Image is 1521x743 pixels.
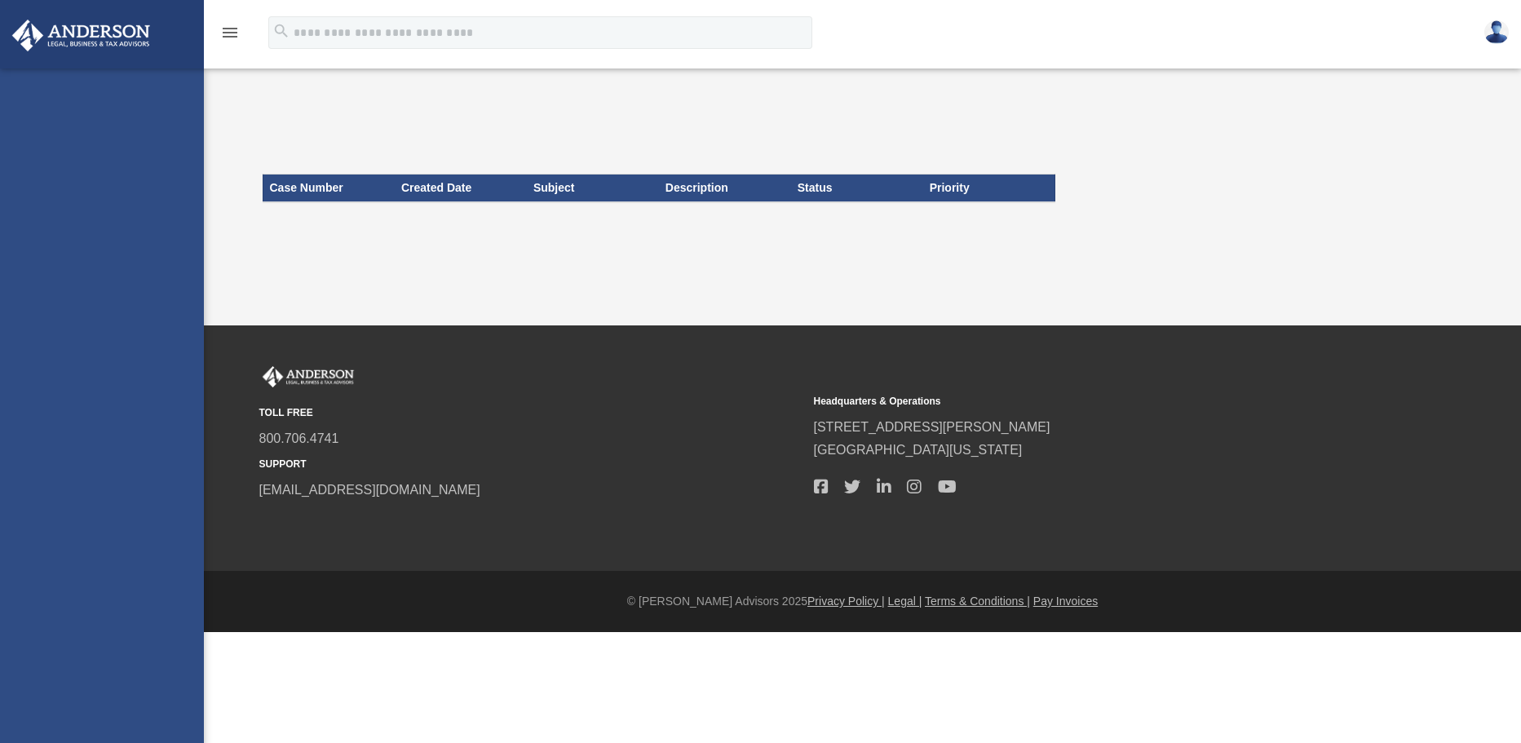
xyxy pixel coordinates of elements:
[888,595,922,608] a: Legal |
[527,175,659,202] th: Subject
[807,595,885,608] a: Privacy Policy |
[1484,20,1509,44] img: User Pic
[204,591,1521,612] div: © [PERSON_NAME] Advisors 2025
[814,393,1357,410] small: Headquarters & Operations
[259,431,339,445] a: 800.706.4741
[925,595,1030,608] a: Terms & Conditions |
[814,443,1023,457] a: [GEOGRAPHIC_DATA][US_STATE]
[7,20,155,51] img: Anderson Advisors Platinum Portal
[220,23,240,42] i: menu
[659,175,791,202] th: Description
[220,29,240,42] a: menu
[923,175,1055,202] th: Priority
[814,420,1050,434] a: [STREET_ADDRESS][PERSON_NAME]
[259,483,480,497] a: [EMAIL_ADDRESS][DOMAIN_NAME]
[259,456,803,473] small: SUPPORT
[259,405,803,422] small: TOLL FREE
[395,175,527,202] th: Created Date
[263,175,395,202] th: Case Number
[791,175,923,202] th: Status
[259,366,357,387] img: Anderson Advisors Platinum Portal
[1033,595,1098,608] a: Pay Invoices
[272,22,290,40] i: search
